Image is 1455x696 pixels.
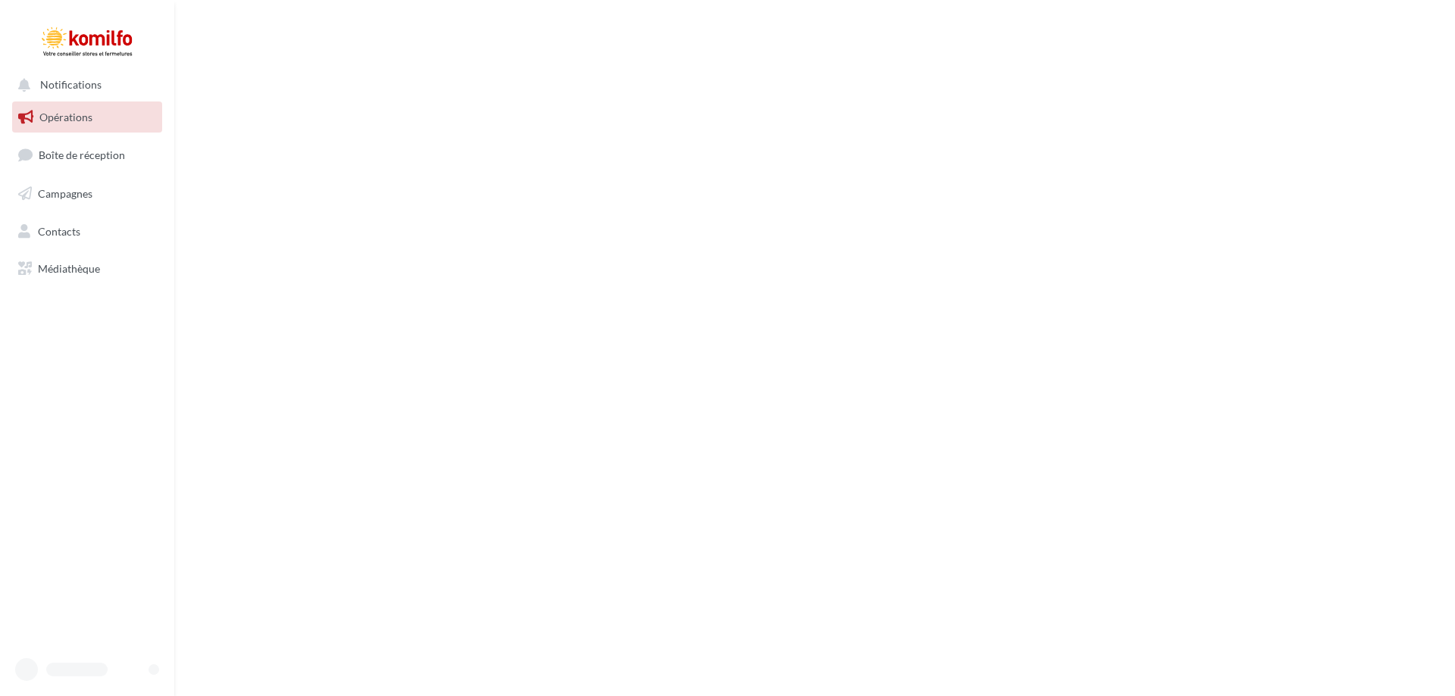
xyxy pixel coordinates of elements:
[39,148,125,161] span: Boîte de réception
[9,178,165,210] a: Campagnes
[9,139,165,171] a: Boîte de réception
[9,216,165,248] a: Contacts
[39,111,92,123] span: Opérations
[38,187,92,200] span: Campagnes
[38,224,80,237] span: Contacts
[40,79,102,92] span: Notifications
[9,253,165,285] a: Médiathèque
[9,101,165,133] a: Opérations
[38,262,100,275] span: Médiathèque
